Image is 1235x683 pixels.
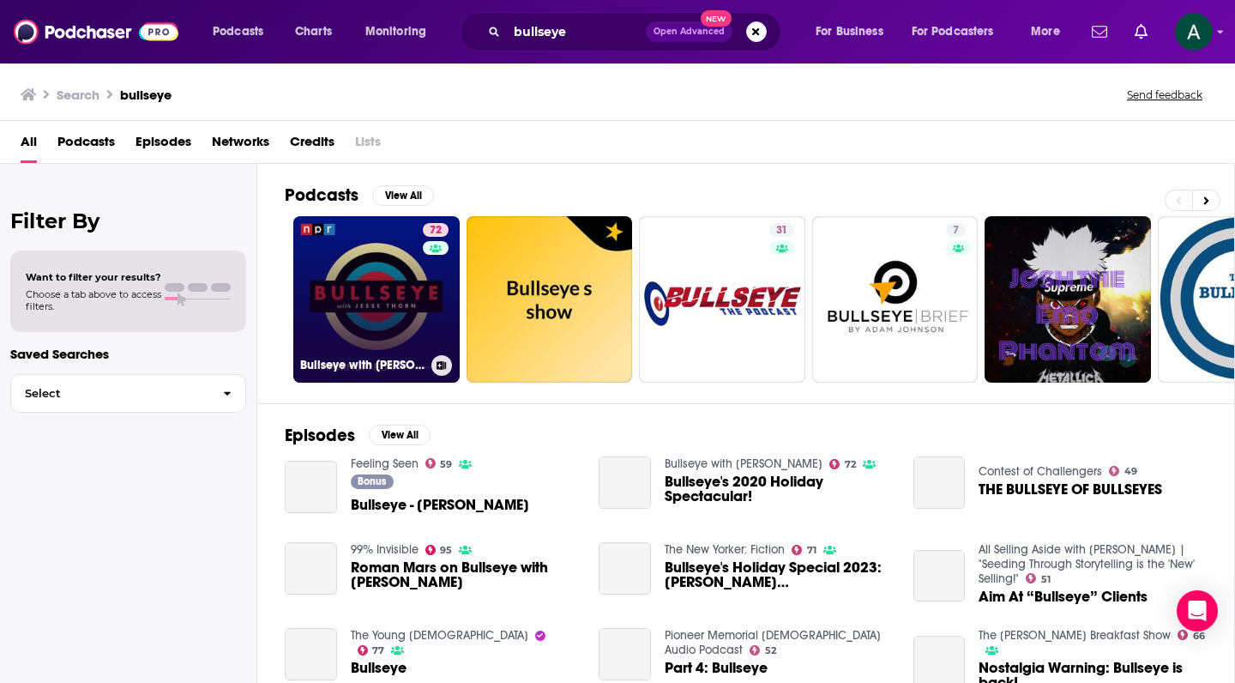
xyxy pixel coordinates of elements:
[507,18,646,45] input: Search podcasts, credits, & more...
[765,647,776,655] span: 52
[599,542,651,595] a: Bullseye's Holiday Special 2023: Lil Rel Howery, Henry Selick and more
[365,20,426,44] span: Monitoring
[351,542,419,557] a: 99% Invisible
[804,18,905,45] button: open menu
[201,18,286,45] button: open menu
[425,458,453,468] a: 59
[26,271,161,283] span: Want to filter your results?
[290,128,334,163] a: Credits
[295,20,332,44] span: Charts
[120,87,172,103] h3: bullseye
[792,545,816,555] a: 71
[776,222,787,239] span: 31
[665,560,893,589] span: Bullseye's Holiday Special 2023: [PERSON_NAME] [PERSON_NAME], [PERSON_NAME] and more
[1122,88,1208,102] button: Send feedback
[946,223,966,237] a: 7
[1124,468,1137,475] span: 49
[913,456,966,509] a: THE BULLSEYE OF BULLSEYES
[1026,573,1051,583] a: 51
[285,628,337,680] a: Bullseye
[1193,632,1205,640] span: 66
[57,87,99,103] h3: Search
[701,10,732,27] span: New
[665,474,893,504] a: Bullseye's 2020 Holiday Spectacular!
[665,560,893,589] a: Bullseye's Holiday Special 2023: Lil Rel Howery, Henry Selick and more
[285,542,337,595] a: Roman Mars on Bullseye with Jesse Thorn
[1041,576,1051,583] span: 51
[21,128,37,163] a: All
[1031,20,1060,44] span: More
[26,288,161,312] span: Choose a tab above to access filters.
[10,209,246,233] h2: Filter By
[440,461,452,468] span: 59
[353,18,449,45] button: open menu
[979,482,1162,497] a: THE BULLSEYE OF BULLSEYES
[213,20,263,44] span: Podcasts
[599,628,651,680] a: Part 4: Bullseye
[1175,13,1213,51] img: User Profile
[351,456,419,471] a: Feeling Seen
[1178,630,1205,640] a: 66
[358,476,386,487] span: Bonus
[372,647,384,655] span: 77
[351,560,579,589] span: Roman Mars on Bullseye with [PERSON_NAME]
[665,456,822,471] a: Bullseye with Jesse Thorn
[285,184,434,206] a: PodcastsView All
[285,425,355,446] h2: Episodes
[285,425,431,446] a: EpisodesView All
[901,18,1019,45] button: open menu
[425,545,453,555] a: 95
[430,222,442,239] span: 72
[665,628,881,657] a: Pioneer Memorial Church Audio Podcast
[639,216,805,383] a: 31
[845,461,856,468] span: 72
[351,498,529,512] span: Bullseye - [PERSON_NAME]
[829,459,856,469] a: 72
[351,498,529,512] a: Bullseye - Christina Ricci
[812,216,979,383] a: 7
[14,15,178,48] img: Podchaser - Follow, Share and Rate Podcasts
[300,358,425,372] h3: Bullseye with [PERSON_NAME]
[979,542,1195,586] a: All Selling Aside with Alex Mandossian | "Seeding Through Storytelling is the 'New' Selling!"
[351,560,579,589] a: Roman Mars on Bullseye with Jesse Thorn
[665,661,768,675] a: Part 4: Bullseye
[372,185,434,206] button: View All
[750,645,776,656] a: 52
[912,20,994,44] span: For Podcasters
[476,12,798,51] div: Search podcasts, credits, & more...
[285,461,337,513] a: Bullseye - Christina Ricci
[1128,17,1154,46] a: Show notifications dropdown
[1177,590,1218,632] div: Open Intercom Messenger
[599,456,651,509] a: Bullseye's 2020 Holiday Spectacular!
[284,18,342,45] a: Charts
[979,464,1102,479] a: Contest of Challengers
[654,27,725,36] span: Open Advanced
[351,661,407,675] span: Bullseye
[285,184,358,206] h2: Podcasts
[11,388,209,399] span: Select
[212,128,269,163] a: Networks
[10,346,246,362] p: Saved Searches
[769,223,794,237] a: 31
[351,628,528,643] a: The Young Turks
[1019,18,1081,45] button: open menu
[979,589,1148,604] span: Aim At “Bullseye” Clients
[816,20,883,44] span: For Business
[953,222,959,239] span: 7
[665,542,785,557] a: The New Yorker: Fiction
[355,128,381,163] span: Lists
[913,550,966,602] a: Aim At “Bullseye” Clients
[136,128,191,163] a: Episodes
[423,223,449,237] a: 72
[57,128,115,163] a: Podcasts
[1109,466,1137,476] a: 49
[646,21,732,42] button: Open AdvancedNew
